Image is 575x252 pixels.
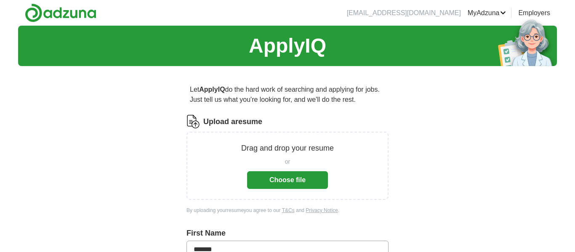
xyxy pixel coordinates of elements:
span: or [285,157,290,166]
a: Privacy Notice [306,207,338,213]
p: Drag and drop your resume [241,143,334,154]
img: Adzuna logo [25,3,96,22]
a: MyAdzuna [468,8,506,18]
li: [EMAIL_ADDRESS][DOMAIN_NAME] [347,8,461,18]
img: CV Icon [186,115,200,128]
label: Upload a resume [203,116,262,127]
label: First Name [186,228,389,239]
div: By uploading your resume you agree to our and . [186,207,389,214]
h1: ApplyIQ [249,31,326,61]
a: T&Cs [282,207,295,213]
button: Choose file [247,171,328,189]
p: Let do the hard work of searching and applying for jobs. Just tell us what you're looking for, an... [186,81,389,108]
strong: ApplyIQ [199,86,225,93]
a: Employers [518,8,550,18]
